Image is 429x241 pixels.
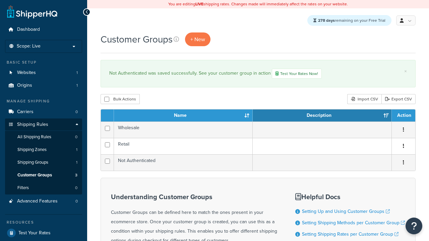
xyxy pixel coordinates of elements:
b: LIVE [195,1,203,7]
span: 1 [76,160,77,165]
span: Test Your Rates [18,230,51,236]
span: Shipping Rules [17,122,48,128]
span: 3 [75,172,77,178]
span: 0 [75,109,78,115]
span: Scope: Live [17,44,41,49]
span: Carriers [17,109,34,115]
th: Action [392,109,415,122]
a: Filters 0 [5,182,82,194]
li: Websites [5,67,82,79]
span: Websites [17,70,36,76]
span: Shipping Zones [17,147,47,153]
li: Filters [5,182,82,194]
li: Shipping Rules [5,118,82,195]
span: 1 [76,147,77,153]
span: 1 [76,83,78,88]
a: Shipping Groups 1 [5,156,82,169]
div: Basic Setup [5,60,82,65]
a: Customer Groups 3 [5,169,82,181]
h3: Helpful Docs [295,193,405,200]
td: Retail [114,138,253,154]
div: Not Authenticated was saved successfully. See your customer group in action [109,69,407,79]
li: Customer Groups [5,169,82,181]
div: Resources [5,220,82,225]
a: + New [185,32,210,46]
strong: 278 days [318,17,335,23]
li: Origins [5,79,82,92]
a: Advanced Features 0 [5,195,82,208]
button: Open Resource Center [406,218,422,234]
span: Dashboard [17,27,40,32]
a: Export CSV [381,94,416,104]
a: Setting Up and Using Customer Groups [302,208,390,215]
h1: Customer Groups [101,33,173,46]
span: Origins [17,83,32,88]
li: Carriers [5,106,82,118]
h3: Understanding Customer Groups [111,193,279,200]
a: Websites 1 [5,67,82,79]
a: Shipping Zones 1 [5,144,82,156]
span: 0 [75,185,77,191]
a: × [404,69,407,74]
span: Shipping Groups [17,160,48,165]
div: Manage Shipping [5,98,82,104]
td: Not Authenticated [114,154,253,171]
a: Carriers 0 [5,106,82,118]
a: Test Your Rates [5,227,82,239]
li: Shipping Zones [5,144,82,156]
span: 0 [75,198,78,204]
button: Bulk Actions [101,94,140,104]
a: Setting Shipping Methods per Customer Group [302,219,405,226]
div: Import CSV [347,94,381,104]
span: Advanced Features [17,198,58,204]
li: Shipping Groups [5,156,82,169]
span: 1 [76,70,78,76]
a: Test Your Rates Now! [272,69,322,79]
span: Customer Groups [17,172,52,178]
th: Name: activate to sort column ascending [114,109,253,122]
a: Origins 1 [5,79,82,92]
a: All Shipping Rules 0 [5,131,82,143]
a: Shipping Rules [5,118,82,131]
li: All Shipping Rules [5,131,82,143]
td: Wholesale [114,122,253,138]
a: Dashboard [5,23,82,36]
span: + New [190,35,205,43]
span: All Shipping Rules [17,134,51,140]
div: remaining on your Free Trial [307,15,391,26]
span: 0 [75,134,77,140]
li: Advanced Features [5,195,82,208]
span: Filters [17,185,29,191]
th: Description: activate to sort column ascending [253,109,392,122]
a: ShipperHQ Home [7,5,57,18]
a: Setting Shipping Rates per Customer Group [302,231,399,238]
